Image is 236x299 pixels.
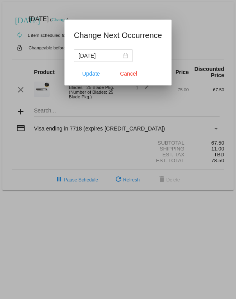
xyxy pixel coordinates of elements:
[79,51,121,60] input: Select date
[74,67,108,81] button: Update
[120,71,137,77] span: Cancel
[74,29,162,42] h1: Change Next Occurrence
[111,67,146,81] button: Close dialog
[82,71,100,77] span: Update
